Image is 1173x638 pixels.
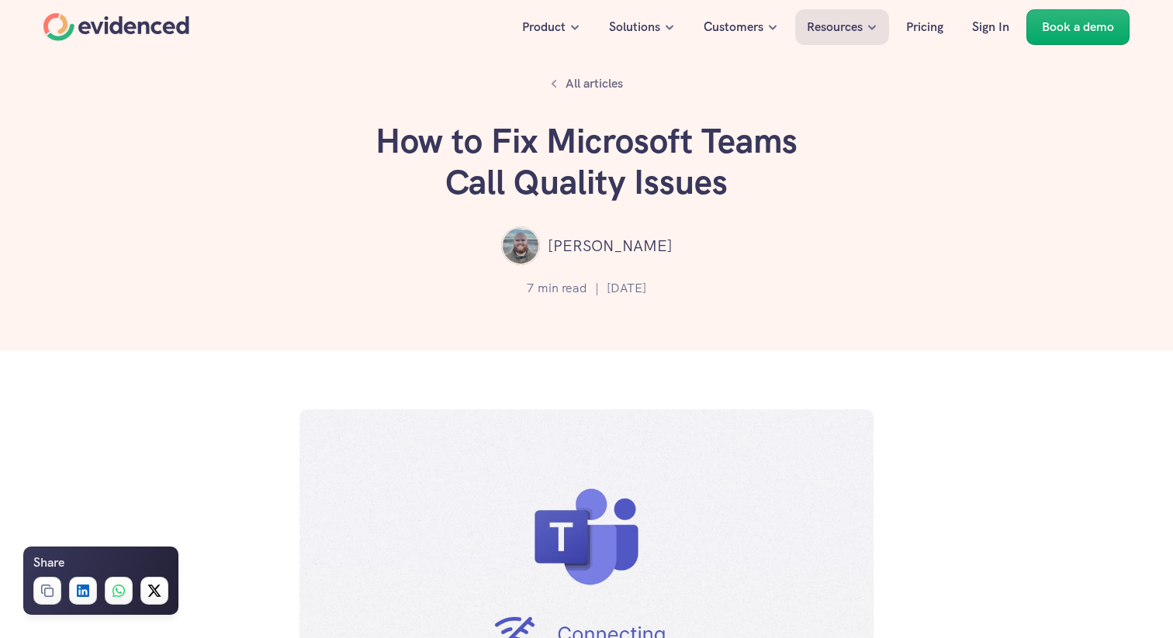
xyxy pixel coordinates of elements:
[501,226,540,265] img: ""
[807,17,863,37] p: Resources
[972,17,1009,37] p: Sign In
[609,17,660,37] p: Solutions
[43,13,189,41] a: Home
[527,278,534,298] p: 7
[354,121,819,203] h1: How to Fix Microsoft Teams Call Quality Issues
[566,74,623,94] p: All articles
[538,278,587,298] p: min read
[894,9,955,45] a: Pricing
[607,278,646,298] p: [DATE]
[595,278,599,298] p: |
[1042,17,1114,37] p: Book a demo
[542,70,631,98] a: All articles
[548,233,673,258] p: [PERSON_NAME]
[960,9,1021,45] a: Sign In
[522,17,566,37] p: Product
[1026,9,1130,45] a: Book a demo
[906,17,943,37] p: Pricing
[704,17,763,37] p: Customers
[33,553,64,573] h6: Share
